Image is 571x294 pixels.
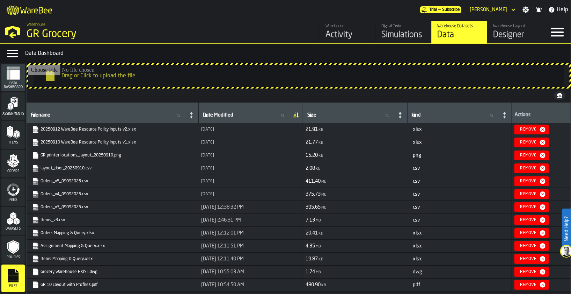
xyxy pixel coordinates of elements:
div: Remove [517,269,539,274]
span: label [31,112,50,118]
button: button-Remove [514,150,549,160]
div: Activity [325,29,370,41]
input: label [410,111,499,120]
span: KB [319,232,323,236]
a: link-to-https://s3.eu-west-1.amazonaws.com/drive.app.warebee.com/e451d98b-95f6-4604-91ff-c80219f9... [32,165,191,172]
div: Updated: 9/10/2025, 8:58:29 PM Created: 9/10/2025, 8:58:29 PM [201,153,300,158]
div: Remove [517,179,539,184]
div: Digital Twin [381,24,426,29]
span: [DATE] 2:46:31 PM [201,217,241,223]
button: button-Remove [514,280,549,290]
div: Remove [517,282,539,287]
span: xlsx [413,127,422,132]
a: link-to-https://s3.eu-west-1.amazonaws.com/drive.app.warebee.com/e451d98b-95f6-4604-91ff-c80219f9... [32,178,191,185]
span: KB [319,141,323,145]
div: Remove [517,231,539,236]
span: Warehouse [27,22,45,27]
span: xlsx [413,140,422,145]
button: button-Remove [514,176,549,186]
span: MB [321,193,327,197]
div: DropdownMenuValue-Sandhya Gopakumar [467,6,517,14]
label: button-toggle-Menu [543,21,571,43]
div: Actions [515,112,568,119]
button: button-Remove [514,202,549,212]
span: csv [413,218,420,223]
div: Updated: 9/9/2025, 3:31:23 PM Created: 9/9/2025, 3:31:23 PM [201,192,300,197]
span: 395.65 [306,205,321,210]
a: link-to-/wh/i/e451d98b-95f6-4604-91ff-c80219f9c36d/data [431,21,487,43]
span: [DATE] 12:11:40 PM [201,256,244,262]
a: link-to-/wh/i/e451d98b-95f6-4604-91ff-c80219f9c36d/feed/ [320,21,375,43]
div: Updated: 9/10/2025, 8:57:05 PM Created: 9/10/2025, 8:57:05 PM [201,166,300,171]
button: button-Remove [514,189,549,199]
span: Items_v3.csv [31,215,194,225]
button: button-Remove [514,241,549,251]
span: Policies [1,255,25,259]
span: 21.77 [306,140,318,145]
a: link-to-https://s3.eu-west-1.amazonaws.com/drive.app.warebee.com/e451d98b-95f6-4604-91ff-c80219f9... [32,139,191,146]
button: button- [554,91,565,100]
span: Grocery Warehouse EXIST.dwg [31,267,194,277]
span: 20.41 [306,231,318,236]
span: 4.35 [306,244,315,248]
span: png [413,153,421,158]
span: csv [413,205,420,210]
span: Datasets [1,227,25,231]
div: Updated: 9/9/2025, 4:56:15 PM Created: 9/9/2025, 4:56:15 PM [201,179,300,184]
a: link-to-https://s3.eu-west-1.amazonaws.com/drive.app.warebee.com/e451d98b-95f6-4604-91ff-c80219f9... [32,217,191,224]
input: Drag or Click to upload the file [28,65,570,87]
span: Assignment Mapping & Query.xlsx [31,241,194,251]
span: 2.08 [306,166,315,171]
a: link-to-https://s3.eu-west-1.amazonaws.com/drive.app.warebee.com/e451d98b-95f6-4604-91ff-c80219f9... [32,191,191,198]
div: Simulations [381,29,426,41]
span: KB [321,283,326,287]
span: — [438,7,441,12]
a: link-to-https://s3.eu-west-1.amazonaws.com/drive.app.warebee.com/e451d98b-95f6-4604-91ff-c80219f9... [32,230,191,237]
span: xlsx [413,257,422,261]
span: Data Dashboard [1,82,25,89]
span: label [203,112,233,118]
input: label [29,111,185,120]
span: Feed [1,198,25,202]
span: dwg [413,269,422,274]
span: layout_door_20250910.csv [31,163,194,173]
div: Warehouse Datasets [437,24,482,29]
span: [DATE] 12:12:01 PM [201,230,244,236]
span: KB [319,154,323,158]
div: Remove [517,205,539,210]
li: menu Policies [1,236,25,264]
div: Warehouse Layout [493,24,537,29]
span: 20250912 WareBee Resource Policy Inputs v2.xlsx [31,125,194,134]
div: Data Dashboard [25,49,568,58]
button: button-Remove [514,163,549,173]
span: Trial [429,7,437,12]
a: link-to-https://s3.eu-west-1.amazonaws.com/drive.app.warebee.com/e451d98b-95f6-4604-91ff-c80219f9... [32,126,191,133]
button: button-Remove [514,267,549,277]
div: Menu Subscription [420,6,461,13]
div: Remove [517,140,539,145]
div: DropdownMenuValue-Sandhya Gopakumar [470,7,507,13]
button: button-Remove [514,138,549,147]
span: [DATE] 12:11:51 PM [201,243,244,249]
label: button-toggle-Notifications [533,6,545,13]
div: Warehouse [325,24,370,29]
button: button-Remove [514,254,549,264]
input: label [202,111,290,120]
span: Orders_v4_09092025.csv [31,189,194,199]
a: link-to-https://s3.eu-west-1.amazonaws.com/drive.app.warebee.com/e451d98b-95f6-4604-91ff-c80219f9... [32,152,191,159]
span: 411.40 [306,179,321,184]
span: MB [316,271,321,274]
a: link-to-https://s3.eu-west-1.amazonaws.com/drive.app.warebee.com/e451d98b-95f6-4604-91ff-c80219f9... [32,268,191,275]
span: 1.74 [306,269,315,274]
li: menu Datasets [1,207,25,235]
div: Remove [517,166,539,171]
button: button-Remove [514,215,549,225]
span: 480.90 [306,282,321,287]
span: Items Mapping & Query.xlsx [31,254,194,264]
span: Orders Mapping & Query.xlsx [31,228,194,238]
label: button-toggle-Data Menu [3,47,22,61]
label: button-toggle-Settings [520,6,532,13]
a: link-to-/wh/i/e451d98b-95f6-4604-91ff-c80219f9c36d/designer [487,21,543,43]
div: Remove [517,153,539,158]
div: Remove [517,192,539,197]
